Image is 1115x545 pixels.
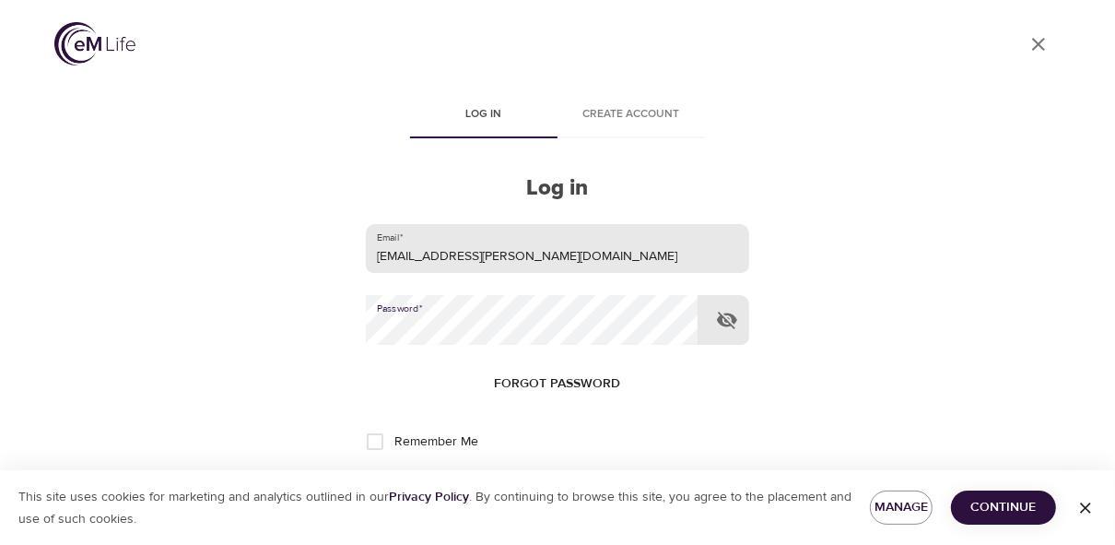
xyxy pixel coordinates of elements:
span: Continue [966,496,1041,519]
img: logo [54,22,135,65]
button: Manage [870,491,932,525]
button: Forgot password [487,367,628,401]
button: Continue [951,491,1056,525]
h2: Log in [366,175,749,202]
a: Privacy Policy [389,489,469,505]
span: Remember Me [394,432,478,452]
span: Create account [569,105,694,124]
span: Manage [885,496,917,519]
span: Forgot password [495,373,621,396]
span: Log in [421,105,546,124]
a: close [1016,22,1061,66]
div: disabled tabs example [366,94,749,138]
